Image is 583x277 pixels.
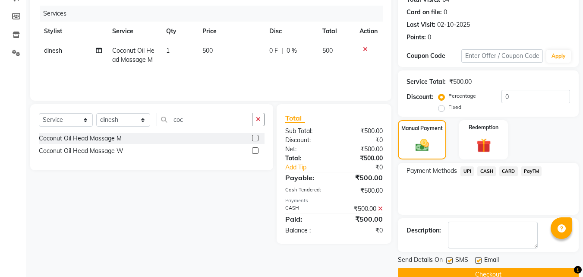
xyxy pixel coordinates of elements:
[40,6,389,22] div: Services
[428,33,431,42] div: 0
[407,20,435,29] div: Last Visit:
[279,186,334,195] div: Cash Tendered:
[281,46,283,55] span: |
[39,22,107,41] th: Stylist
[44,47,62,54] span: dinesh
[269,46,278,55] span: 0 F
[279,214,334,224] div: Paid:
[407,8,442,17] div: Card on file:
[411,137,433,153] img: _cash.svg
[407,77,446,86] div: Service Total:
[112,47,154,64] span: Coconut Oil Head Massage M
[407,226,441,235] div: Description:
[546,50,571,63] button: Apply
[407,92,433,102] div: Discount:
[279,136,334,145] div: Discount:
[334,145,389,154] div: ₹500.00
[264,22,317,41] th: Disc
[166,47,170,54] span: 1
[484,255,499,266] span: Email
[461,49,543,63] input: Enter Offer / Coupon Code
[334,172,389,183] div: ₹500.00
[197,22,264,41] th: Price
[407,33,426,42] div: Points:
[437,20,470,29] div: 02-10-2025
[460,166,474,176] span: UPI
[322,47,333,54] span: 500
[334,226,389,235] div: ₹0
[334,214,389,224] div: ₹500.00
[455,255,468,266] span: SMS
[477,166,496,176] span: CASH
[407,51,461,60] div: Coupon Code
[285,114,305,123] span: Total
[448,92,476,100] label: Percentage
[334,136,389,145] div: ₹0
[354,22,383,41] th: Action
[444,8,447,17] div: 0
[334,186,389,195] div: ₹500.00
[279,154,334,163] div: Total:
[449,77,472,86] div: ₹500.00
[161,22,197,41] th: Qty
[279,163,343,172] a: Add Tip
[202,47,213,54] span: 500
[279,127,334,136] div: Sub Total:
[39,146,123,156] div: Coconut Oil Head Massage W
[279,172,334,183] div: Payable:
[334,204,389,213] div: ₹500.00
[285,197,383,204] div: Payments
[448,103,461,111] label: Fixed
[39,134,122,143] div: Coconut Oil Head Massage M
[107,22,161,41] th: Service
[401,124,443,132] label: Manual Payment
[469,124,498,131] label: Redemption
[499,166,518,176] span: CARD
[407,166,457,175] span: Payment Methods
[157,113,252,126] input: Search or Scan
[472,137,495,154] img: _gift.svg
[279,226,334,235] div: Balance :
[398,255,443,266] span: Send Details On
[334,127,389,136] div: ₹500.00
[521,166,542,176] span: PayTM
[343,163,390,172] div: ₹0
[279,204,334,213] div: CASH
[317,22,355,41] th: Total
[279,145,334,154] div: Net:
[287,46,297,55] span: 0 %
[334,154,389,163] div: ₹500.00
